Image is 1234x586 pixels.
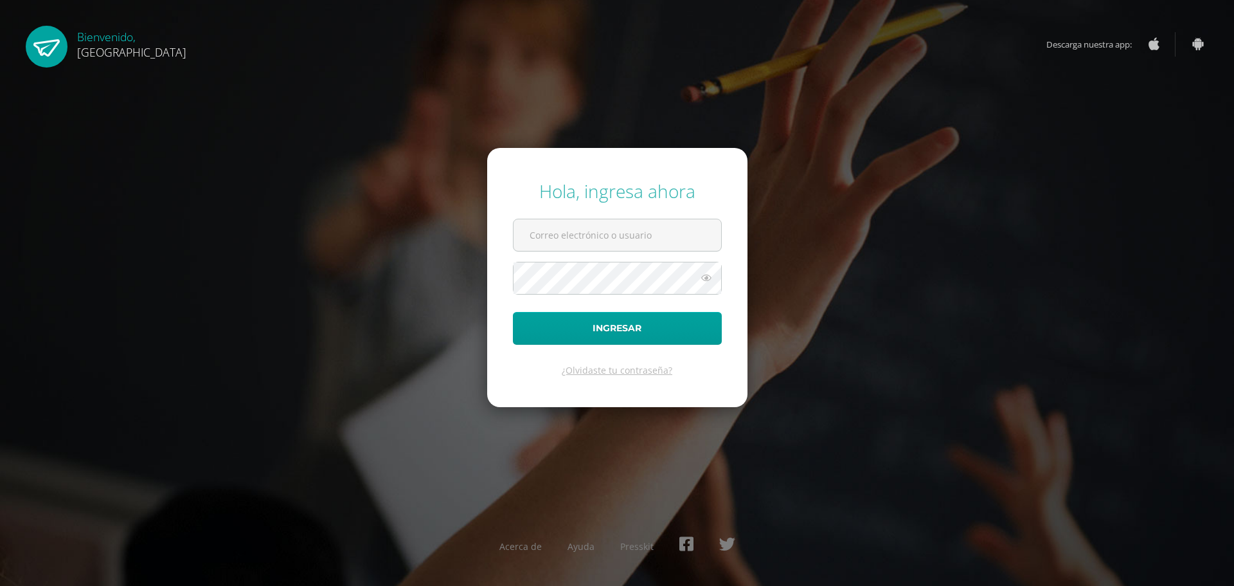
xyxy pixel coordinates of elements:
div: Hola, ingresa ahora [513,179,722,203]
a: ¿Olvidaste tu contraseña? [562,364,672,376]
div: Bienvenido, [77,26,186,60]
button: Ingresar [513,312,722,345]
span: Descarga nuestra app: [1046,32,1145,57]
a: Presskit [620,540,654,553]
input: Correo electrónico o usuario [514,219,721,251]
span: [GEOGRAPHIC_DATA] [77,44,186,60]
a: Acerca de [499,540,542,553]
a: Ayuda [568,540,595,553]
